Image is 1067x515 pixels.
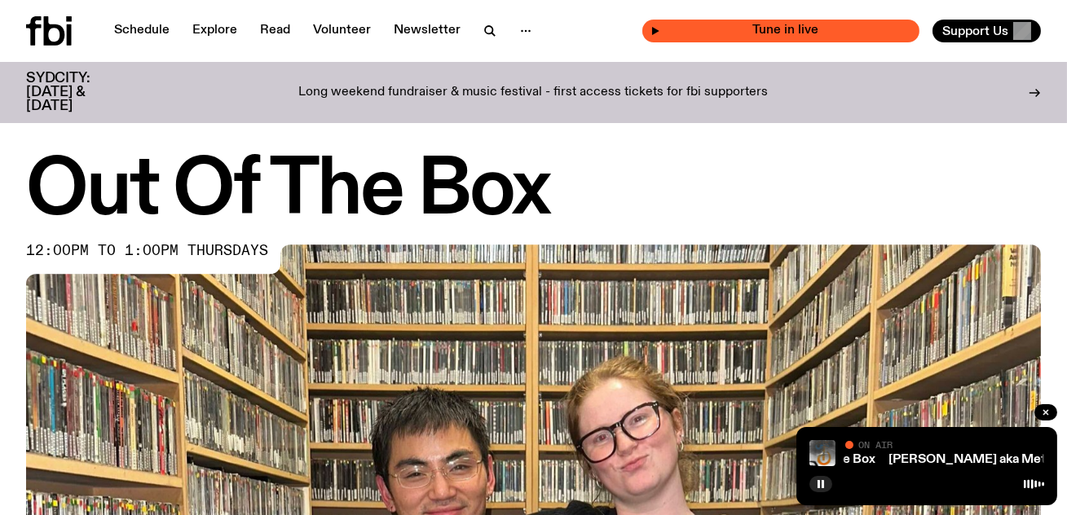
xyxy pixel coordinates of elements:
[809,440,836,466] img: An arty glitched black and white photo of Liam treading water in a creek or river.
[942,24,1008,38] span: Support Us
[384,20,470,42] a: Newsletter
[104,20,179,42] a: Schedule
[303,20,381,42] a: Volunteer
[26,244,268,257] span: 12:00pm to 1:00pm thursdays
[858,439,893,450] span: On Air
[933,20,1041,42] button: Support Us
[299,86,769,100] p: Long weekend fundraiser & music festival - first access tickets for fbi supporters
[183,20,247,42] a: Explore
[642,20,919,42] button: On Air[PERSON_NAME] aka Meteor Infant - Out of the Box[PERSON_NAME] aka Meteor Infant - Out of th...
[660,24,911,37] span: Tune in live
[250,20,300,42] a: Read
[26,155,1041,228] h1: Out Of The Box
[26,72,130,113] h3: SYDCITY: [DATE] & [DATE]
